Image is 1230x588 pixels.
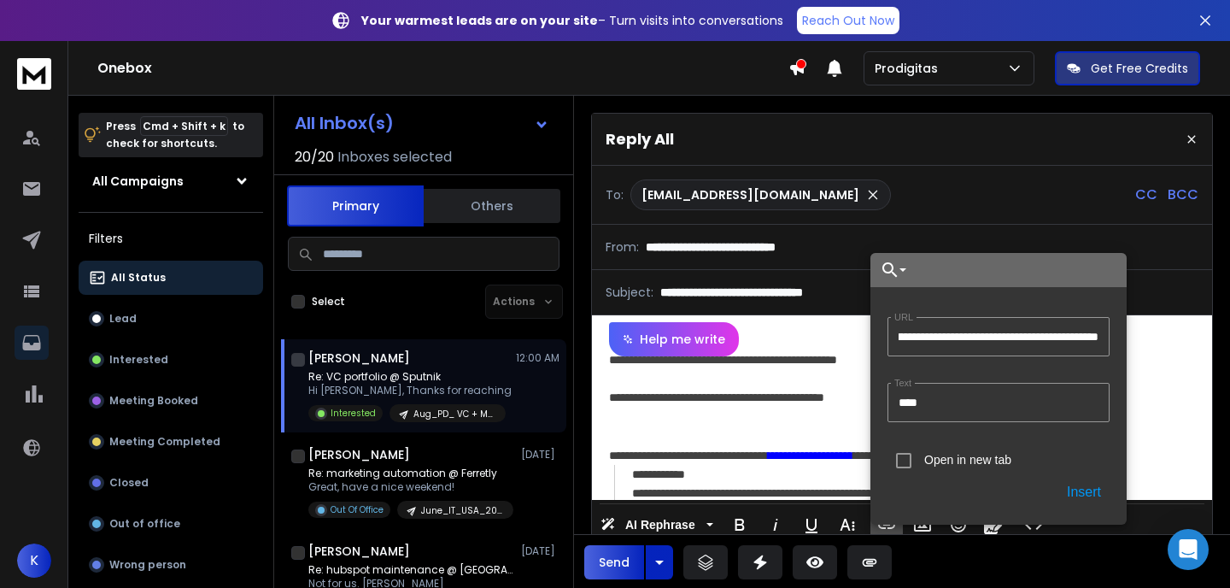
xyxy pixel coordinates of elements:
[109,517,180,531] p: Out of office
[641,186,859,203] p: [EMAIL_ADDRESS][DOMAIN_NAME]
[906,508,939,542] button: Insert Image (⌘P)
[337,147,452,168] h3: Inboxes selected
[97,58,788,79] h1: Onebox
[308,543,410,560] h1: [PERSON_NAME]
[140,116,228,136] span: Cmd + Shift + k
[521,544,559,558] p: [DATE]
[870,253,910,287] button: Choose Link
[79,302,263,336] button: Lead
[79,226,263,250] h3: Filters
[978,508,1010,542] button: Signature
[308,350,410,367] h1: [PERSON_NAME]
[79,548,263,582] button: Wrong person
[606,284,653,301] p: Subject:
[361,12,783,29] p: – Turn visits into conversations
[106,118,244,152] p: Press to check for shortcuts.
[308,467,513,480] p: Re: marketing automation @ Ferretly
[597,508,717,542] button: AI Rephrase
[584,545,644,579] button: Send
[723,508,756,542] button: Bold (⌘B)
[17,58,51,90] img: logo
[109,476,149,490] p: Closed
[1055,51,1200,85] button: Get Free Credits
[109,353,168,367] p: Interested
[111,271,166,285] p: All Status
[79,164,263,198] button: All Campaigns
[1168,185,1198,205] p: BCC
[1058,477,1110,508] button: Insert
[109,558,186,572] p: Wrong person
[413,408,495,420] p: Aug_PD_ VC + Marketing
[308,370,512,384] p: Re: VC portfolio @ Sputnik
[17,544,51,578] button: K
[331,407,376,420] p: Interested
[875,60,945,77] p: Prodigitas
[308,384,512,397] p: Hi [PERSON_NAME], Thanks for reaching
[331,503,384,516] p: Out Of Office
[312,295,345,309] label: Select
[92,173,184,190] h1: All Campaigns
[308,446,410,463] h1: [PERSON_NAME]
[891,312,917,323] label: URL
[942,508,975,542] button: Emoticons
[1091,60,1188,77] p: Get Free Credits
[79,425,263,459] button: Meeting Completed
[521,448,559,462] p: [DATE]
[797,7,899,34] a: Reach Out Now
[891,378,915,389] label: Text
[295,115,394,132] h1: All Inbox(s)
[924,453,1011,467] label: Open in new tab
[79,466,263,500] button: Closed
[606,186,624,203] p: To:
[1135,185,1157,205] p: CC
[308,563,513,577] p: Re: hubspot maintenance @ [GEOGRAPHIC_DATA]
[759,508,792,542] button: Italic (⌘I)
[79,261,263,295] button: All Status
[109,435,220,449] p: Meeting Completed
[1168,529,1209,570] div: Open Intercom Messenger
[1017,508,1050,542] button: Code View
[424,187,560,225] button: Others
[79,343,263,377] button: Interested
[79,507,263,541] button: Out of office
[361,12,598,29] strong: Your warmest leads are on your site
[79,384,263,418] button: Meeting Booked
[308,480,513,494] p: Great, have a nice weekend!
[109,312,137,326] p: Lead
[421,504,503,517] p: June_IT_USA_20-500_Growth_VP_HEAD_DIRECTOR
[281,106,563,140] button: All Inbox(s)
[606,238,639,256] p: From:
[516,351,559,365] p: 12:00 AM
[295,147,334,168] span: 20 / 20
[109,394,198,408] p: Meeting Booked
[622,518,699,532] span: AI Rephrase
[802,12,894,29] p: Reach Out Now
[795,508,828,542] button: Underline (⌘U)
[831,508,864,542] button: More Text
[606,127,674,151] p: Reply All
[287,185,424,226] button: Primary
[609,322,739,356] button: Help me write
